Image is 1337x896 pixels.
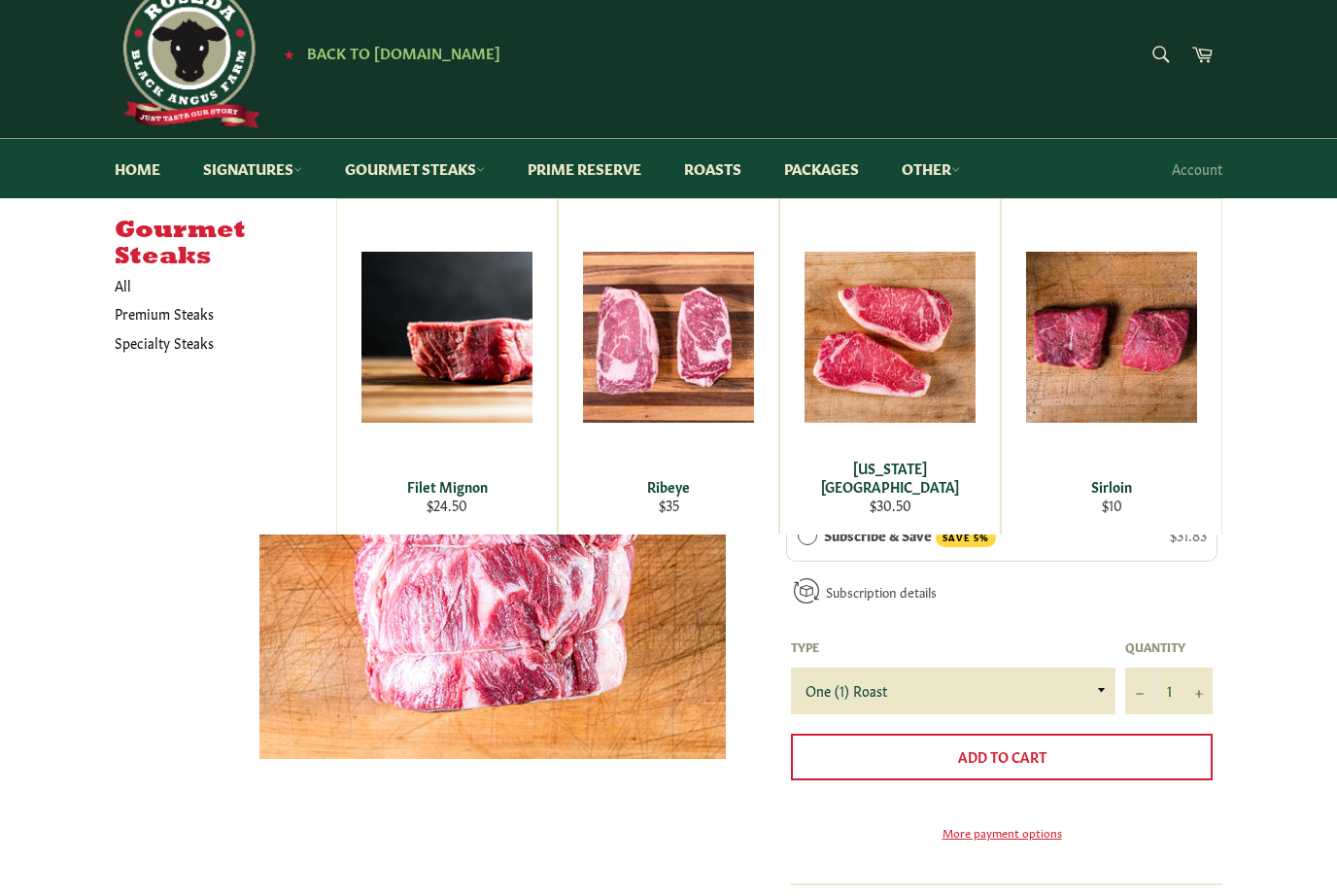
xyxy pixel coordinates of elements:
img: Filet Mignon [361,252,532,423]
img: Sirloin [1026,252,1197,423]
div: Filet Mignon [350,477,545,496]
button: Reduce item quantity by one [1125,668,1154,714]
div: Ribeye [571,477,767,496]
label: Quantity [1125,638,1213,655]
h5: Gourmet Steaks [115,218,336,271]
a: Premium Steaks [105,299,317,327]
div: [US_STATE][GEOGRAPHIC_DATA] [793,459,988,497]
a: ★ Back to [DOMAIN_NAME] [274,46,500,61]
span: ★ [284,46,294,61]
div: Subscribe & Save [798,524,817,545]
img: Ribeye [583,252,754,423]
label: Type [791,638,1115,655]
div: $10 [1014,496,1210,514]
span: SAVE 5% [936,529,996,547]
a: New York Strip [US_STATE][GEOGRAPHIC_DATA] $30.50 [779,198,1001,534]
div: Sirloin [1014,477,1210,496]
img: New York Strip [805,252,976,423]
a: Other [882,139,979,198]
a: Ribeye Ribeye $35 [558,198,779,534]
span: Add to Cart [958,746,1046,766]
a: Sirloin Sirloin $10 [1001,198,1222,534]
button: Add to Cart [791,734,1213,780]
a: Prime Reserve [508,139,661,198]
label: Subscribe & Save [824,524,997,547]
button: Increase item quantity by one [1183,668,1213,714]
a: Gourmet Steaks [326,139,504,198]
a: More payment options [791,824,1213,841]
span: Back to [DOMAIN_NAME] [307,42,500,62]
div: $35 [571,496,767,514]
div: $24.50 [350,496,545,514]
a: Signatures [184,139,322,198]
span: $31.83 [1170,525,1207,544]
a: Specialty Steaks [105,328,317,357]
a: All [105,271,336,299]
a: Roasts [665,139,761,198]
a: Filet Mignon Filet Mignon $24.50 [336,198,558,534]
a: Packages [765,139,878,198]
a: Account [1162,140,1232,197]
a: Home [95,139,180,198]
div: $30.50 [793,496,988,514]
